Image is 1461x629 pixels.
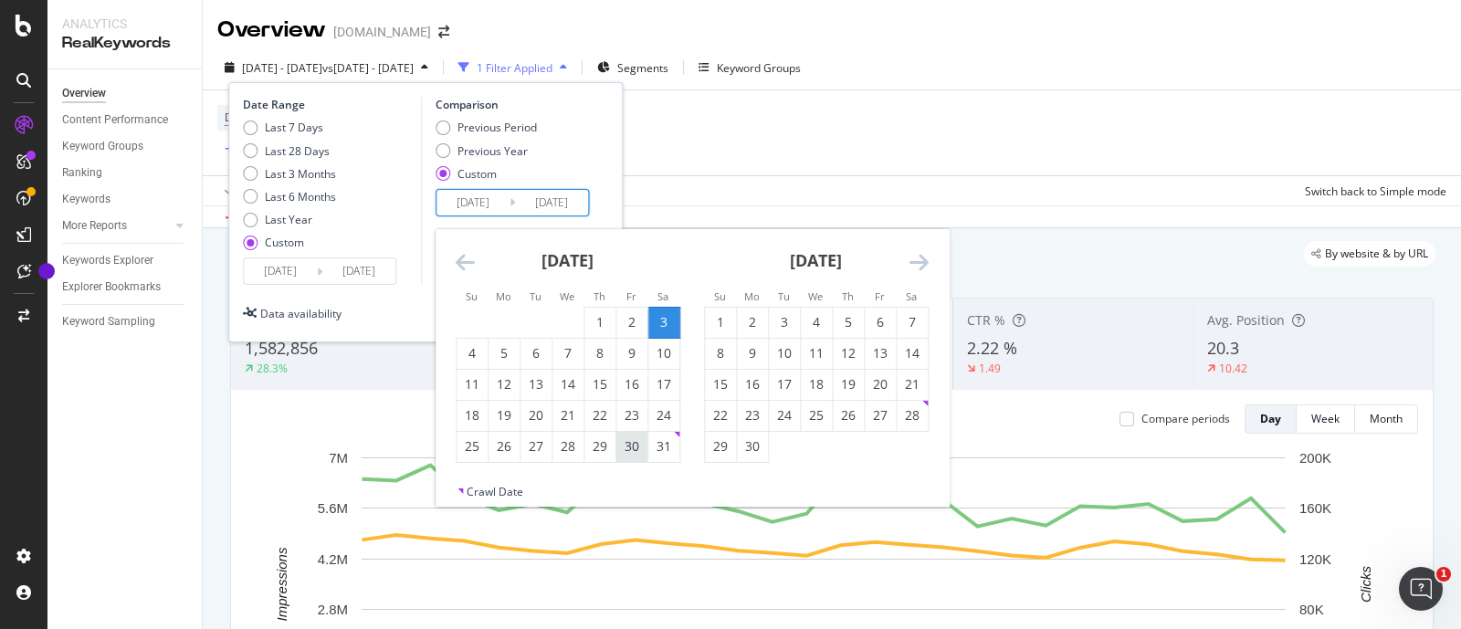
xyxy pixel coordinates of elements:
[217,15,326,46] div: Overview
[842,289,854,303] small: Th
[62,84,106,103] div: Overview
[864,338,896,369] td: Choose Friday, September 13, 2024 as your check-out date. It’s available.
[456,431,488,462] td: Choose Sunday, August 25, 2024 as your check-out date. It’s available.
[552,344,583,362] div: 7
[217,139,290,161] button: Add Filter
[648,406,679,425] div: 24
[457,375,488,393] div: 11
[265,189,336,204] div: Last 6 Months
[1355,404,1418,434] button: Month
[1299,551,1331,567] text: 120K
[897,344,928,362] div: 14
[1358,565,1373,602] text: Clicks
[615,307,647,338] td: Choose Friday, August 2, 2024 as your check-out date. It’s available.
[768,307,800,338] td: Choose Tuesday, September 3, 2024 as your check-out date. It’s available.
[615,338,647,369] td: Choose Friday, August 9, 2024 as your check-out date. It’s available.
[584,344,615,362] div: 8
[737,437,768,456] div: 30
[466,289,478,303] small: Su
[265,235,304,250] div: Custom
[617,60,668,76] span: Segments
[736,307,768,338] td: Choose Monday, September 2, 2024 as your check-out date. It’s available.
[265,143,330,159] div: Last 28 Days
[318,500,348,516] text: 5.6M
[768,338,800,369] td: Choose Tuesday, September 10, 2024 as your check-out date. It’s available.
[520,400,552,431] td: Choose Tuesday, August 20, 2024 as your check-out date. It’s available.
[62,137,143,156] div: Keyword Groups
[333,23,431,41] div: [DOMAIN_NAME]
[62,84,189,103] a: Overview
[1299,500,1331,516] text: 160K
[62,190,110,209] div: Keywords
[909,251,929,274] div: Move forward to switch to the next month.
[705,344,736,362] div: 8
[489,437,520,456] div: 26
[896,400,928,431] td: Choose Saturday, September 28, 2024 as your check-out date. It’s available.
[477,60,552,76] div: 1 Filter Applied
[244,258,317,284] input: Start Date
[801,406,832,425] div: 25
[647,338,679,369] td: Choose Saturday, August 10, 2024 as your check-out date. It’s available.
[616,437,647,456] div: 30
[1207,337,1239,359] span: 20.3
[1311,411,1340,426] div: Week
[489,344,520,362] div: 5
[864,400,896,431] td: Choose Friday, September 27, 2024 as your check-out date. It’s available.
[705,313,736,331] div: 1
[768,400,800,431] td: Choose Tuesday, September 24, 2024 as your check-out date. It’s available.
[243,143,336,159] div: Last 28 Days
[906,289,917,303] small: Sa
[769,313,800,331] div: 3
[520,437,552,456] div: 27
[583,338,615,369] td: Choose Thursday, August 8, 2024 as your check-out date. It’s available.
[62,216,127,236] div: More Reports
[515,190,588,215] input: End Date
[1305,183,1446,199] div: Switch back to Simple mode
[778,289,790,303] small: Tu
[520,338,552,369] td: Choose Tuesday, August 6, 2024 as your check-out date. It’s available.
[616,406,647,425] div: 23
[714,289,726,303] small: Su
[584,375,615,393] div: 15
[62,278,161,297] div: Explorer Bookmarks
[648,375,679,393] div: 17
[967,311,1005,329] span: CTR %
[436,120,537,135] div: Previous Period
[457,406,488,425] div: 18
[864,307,896,338] td: Choose Friday, September 6, 2024 as your check-out date. It’s available.
[704,431,736,462] td: Choose Sunday, September 29, 2024 as your check-out date. It’s available.
[769,344,800,362] div: 10
[242,60,322,76] span: [DATE] - [DATE]
[520,406,552,425] div: 20
[62,163,102,183] div: Ranking
[626,289,636,303] small: Fr
[257,361,288,376] div: 28.3%
[62,251,189,270] a: Keywords Explorer
[243,166,336,182] div: Last 3 Months
[489,375,520,393] div: 12
[737,344,768,362] div: 9
[217,53,436,82] button: [DATE] - [DATE]vs[DATE] - [DATE]
[243,235,336,250] div: Custom
[62,251,153,270] div: Keywords Explorer
[896,338,928,369] td: Choose Saturday, September 14, 2024 as your check-out date. It’s available.
[594,289,605,303] small: Th
[243,97,416,112] div: Date Range
[243,212,336,227] div: Last Year
[1297,404,1355,434] button: Week
[457,344,488,362] div: 4
[438,26,449,38] div: arrow-right-arrow-left
[436,166,537,182] div: Custom
[583,400,615,431] td: Choose Thursday, August 22, 2024 as your check-out date. It’s available.
[488,431,520,462] td: Choose Monday, August 26, 2024 as your check-out date. It’s available.
[1399,567,1443,611] iframe: Intercom live chat
[979,361,1001,376] div: 1.49
[456,251,475,274] div: Move backward to switch to the previous month.
[260,306,342,321] div: Data availability
[1436,567,1451,582] span: 1
[1299,602,1324,617] text: 80K
[865,344,896,362] div: 13
[897,406,928,425] div: 28
[584,313,615,331] div: 1
[800,307,832,338] td: Choose Wednesday, September 4, 2024 as your check-out date. It’s available.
